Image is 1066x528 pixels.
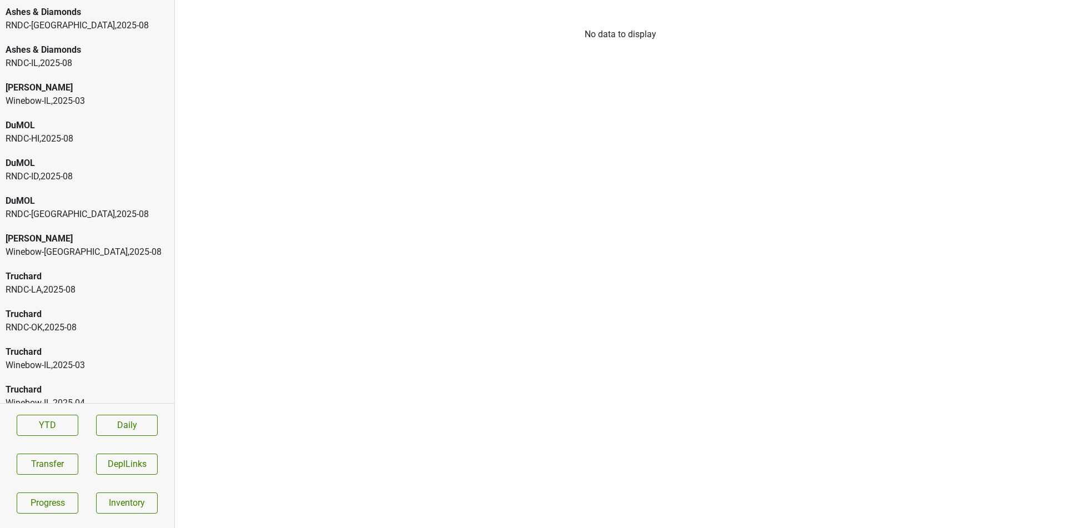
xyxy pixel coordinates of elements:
[6,19,169,32] div: RNDC-[GEOGRAPHIC_DATA] , 2025 - 08
[17,454,78,475] button: Transfer
[96,492,158,514] a: Inventory
[6,81,169,94] div: [PERSON_NAME]
[6,396,169,410] div: Winebow-IL , 2025 - 04
[6,119,169,132] div: DuMOL
[17,492,78,514] a: Progress
[6,43,169,57] div: Ashes & Diamonds
[6,6,169,19] div: Ashes & Diamonds
[96,415,158,436] a: Daily
[6,194,169,208] div: DuMOL
[6,132,169,145] div: RNDC-HI , 2025 - 08
[6,383,169,396] div: Truchard
[6,245,169,259] div: Winebow-[GEOGRAPHIC_DATA] , 2025 - 08
[6,359,169,372] div: Winebow-IL , 2025 - 03
[6,94,169,108] div: Winebow-IL , 2025 - 03
[175,28,1066,41] div: No data to display
[6,321,169,334] div: RNDC-OK , 2025 - 08
[6,232,169,245] div: [PERSON_NAME]
[6,157,169,170] div: DuMOL
[6,170,169,183] div: RNDC-ID , 2025 - 08
[6,308,169,321] div: Truchard
[6,283,169,296] div: RNDC-LA , 2025 - 08
[96,454,158,475] button: DeplLinks
[6,57,169,70] div: RNDC-IL , 2025 - 08
[6,345,169,359] div: Truchard
[17,415,78,436] a: YTD
[6,270,169,283] div: Truchard
[6,208,169,221] div: RNDC-[GEOGRAPHIC_DATA] , 2025 - 08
